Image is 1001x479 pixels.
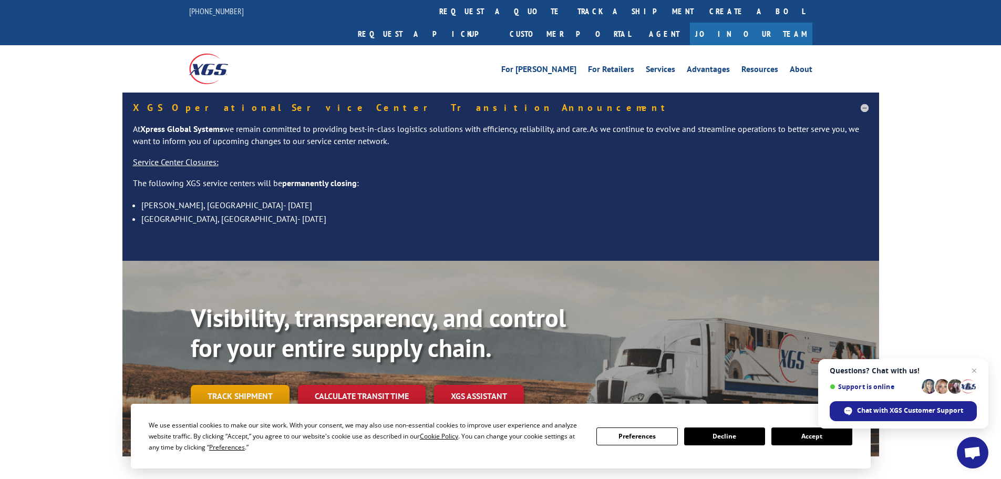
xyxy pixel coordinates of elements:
div: We use essential cookies to make our site work. With your consent, we may also use non-essential ... [149,420,584,453]
span: Questions? Chat with us! [830,366,977,375]
a: Track shipment [191,385,290,407]
a: Services [646,65,675,77]
a: Request a pickup [350,23,502,45]
span: Preferences [209,443,245,452]
strong: Xpress Global Systems [140,124,223,134]
li: [GEOGRAPHIC_DATA], [GEOGRAPHIC_DATA]- [DATE] [141,212,869,226]
button: Decline [684,427,765,445]
u: Service Center Closures: [133,157,219,167]
li: [PERSON_NAME], [GEOGRAPHIC_DATA]- [DATE] [141,198,869,212]
p: At we remain committed to providing best-in-class logistics solutions with efficiency, reliabilit... [133,123,869,157]
h5: XGS Operational Service Center Transition Announcement [133,103,869,113]
a: About [790,65,812,77]
span: Chat with XGS Customer Support [857,406,963,415]
a: Open chat [957,437,988,468]
p: The following XGS service centers will be : [133,177,869,198]
a: Resources [741,65,778,77]
a: [PHONE_NUMBER] [189,6,244,16]
span: Cookie Policy [420,432,458,441]
a: Advantages [687,65,730,77]
a: Agent [638,23,690,45]
span: Chat with XGS Customer Support [830,401,977,421]
a: For Retailers [588,65,634,77]
a: Customer Portal [502,23,638,45]
button: Preferences [596,427,677,445]
a: XGS ASSISTANT [434,385,524,407]
a: Join Our Team [690,23,812,45]
a: For [PERSON_NAME] [501,65,576,77]
div: Cookie Consent Prompt [131,404,871,468]
button: Accept [771,427,852,445]
a: Calculate transit time [298,385,426,407]
b: Visibility, transparency, and control for your entire supply chain. [191,301,566,364]
strong: permanently closing [282,178,357,188]
span: Support is online [830,383,918,391]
